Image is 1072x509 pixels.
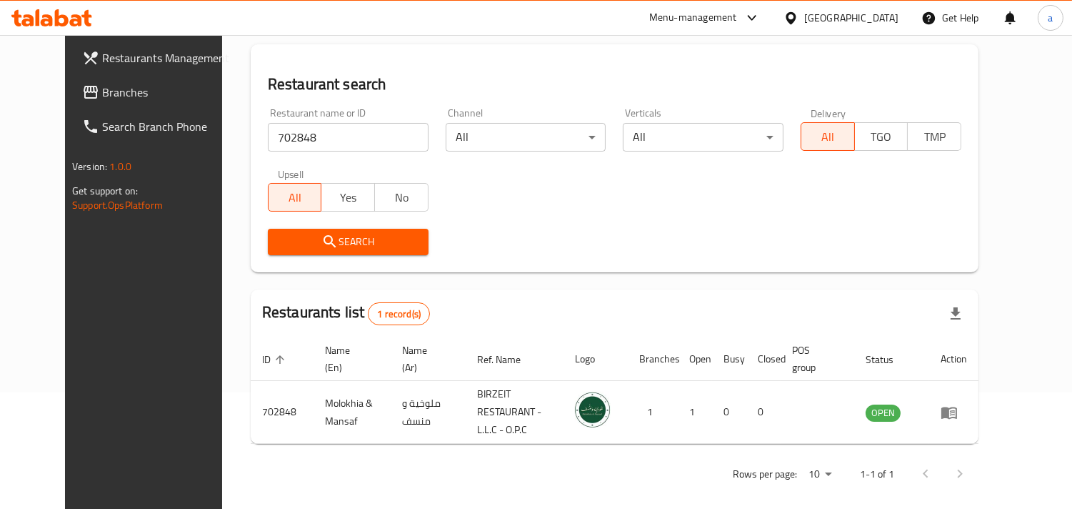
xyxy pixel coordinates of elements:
[262,351,289,368] span: ID
[807,127,849,147] span: All
[929,337,978,381] th: Action
[268,123,429,152] input: Search for restaurant name or ID..
[109,157,131,176] span: 1.0.0
[251,337,978,444] table: enhanced table
[402,342,449,376] span: Name (Ar)
[279,233,417,251] span: Search
[811,108,846,118] label: Delivery
[563,337,628,381] th: Logo
[649,9,737,26] div: Menu-management
[712,337,746,381] th: Busy
[746,381,781,444] td: 0
[321,183,375,212] button: Yes
[262,302,430,325] h2: Restaurants list
[866,405,901,421] span: OPEN
[861,127,903,147] span: TGO
[712,381,746,444] td: 0
[268,74,961,95] h2: Restaurant search
[71,109,244,144] a: Search Branch Phone
[860,465,894,483] p: 1-1 of 1
[575,392,611,428] img: Molokhia & Mansaf
[72,182,138,200] span: Get support on:
[804,10,898,26] div: [GEOGRAPHIC_DATA]
[913,127,956,147] span: TMP
[446,123,606,152] div: All
[268,183,322,212] button: All
[477,351,539,368] span: Ref. Name
[102,118,233,135] span: Search Branch Phone
[71,41,244,75] a: Restaurants Management
[102,84,233,101] span: Branches
[866,351,912,368] span: Status
[278,169,304,179] label: Upsell
[678,337,712,381] th: Open
[854,122,908,151] button: TGO
[941,404,967,421] div: Menu
[314,381,391,444] td: Molokhia & Mansaf
[327,187,369,208] span: Yes
[369,307,429,321] span: 1 record(s)
[628,337,678,381] th: Branches
[678,381,712,444] td: 1
[325,342,374,376] span: Name (En)
[623,123,783,152] div: All
[72,196,163,214] a: Support.OpsPlatform
[466,381,563,444] td: BIRZEIT RESTAURANT - L.L.C - O.P.C
[71,75,244,109] a: Branches
[746,337,781,381] th: Closed
[803,464,837,485] div: Rows per page:
[251,381,314,444] td: 702848
[381,187,423,208] span: No
[72,157,107,176] span: Version:
[268,229,429,255] button: Search
[801,122,855,151] button: All
[792,342,836,376] span: POS group
[391,381,466,444] td: ملوخية و منسف
[733,465,797,483] p: Rows per page:
[938,297,973,331] div: Export file
[628,381,678,444] td: 1
[374,183,429,212] button: No
[907,122,961,151] button: TMP
[1048,10,1053,26] span: a
[274,187,316,208] span: All
[368,302,430,325] div: Total records count
[102,49,233,66] span: Restaurants Management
